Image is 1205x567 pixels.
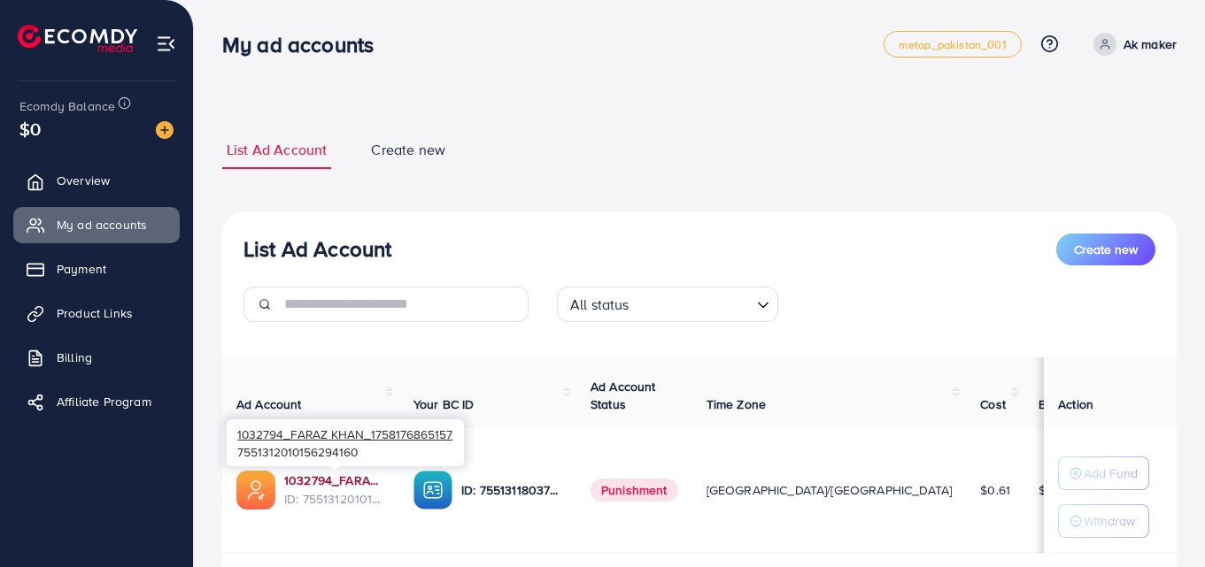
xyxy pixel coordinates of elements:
[236,395,302,413] span: Ad Account
[13,163,180,198] a: Overview
[884,31,1022,57] a: metap_pakistan_001
[19,116,41,142] span: $0
[707,395,766,413] span: Time Zone
[284,471,385,489] a: 1032794_FARAZ KHAN_1758176865157
[57,216,147,234] span: My ad accounts
[980,481,1010,499] span: $0.61
[591,378,656,413] span: Ad Account Status
[18,25,137,52] img: logo
[227,419,464,466] div: 7551312010156294160
[13,384,180,419] a: Affiliate Program
[1058,504,1149,538] button: Withdraw
[57,393,151,410] span: Affiliate Program
[371,140,445,160] span: Create new
[156,34,176,54] img: menu
[57,260,106,278] span: Payment
[591,479,678,502] span: Punishment
[1084,510,1135,532] p: Withdraw
[1056,234,1155,265] button: Create new
[413,471,452,510] img: ic-ba-acc.ded83a64.svg
[237,425,452,442] span: 1032794_FARAZ KHAN_1758176865157
[1124,34,1177,55] p: Ak maker
[461,479,562,501] p: ID: 7551311803705901057
[243,236,391,262] h3: List Ad Account
[707,481,953,499] span: [GEOGRAPHIC_DATA]/[GEOGRAPHIC_DATA]
[13,207,180,242] a: My ad accounts
[1058,456,1149,490] button: Add Fund
[13,340,180,375] a: Billing
[57,304,133,322] span: Product Links
[13,295,180,331] a: Product Links
[413,395,475,413] span: Your BC ID
[57,172,110,189] span: Overview
[899,39,1007,50] span: metap_pakistan_001
[19,97,115,115] span: Ecomdy Balance
[1130,487,1192,554] iframe: Chat
[222,32,388,57] h3: My ad accounts
[13,251,180,287] a: Payment
[1058,395,1093,413] span: Action
[1086,33,1177,56] a: Ak maker
[1084,463,1138,484] p: Add Fund
[284,490,385,508] span: ID: 7551312010156294160
[227,140,327,160] span: List Ad Account
[236,471,275,510] img: ic-ads-acc.e4c84228.svg
[1074,241,1138,258] span: Create new
[557,287,778,322] div: Search for option
[156,121,174,139] img: image
[567,292,633,318] span: All status
[57,349,92,366] span: Billing
[635,288,750,318] input: Search for option
[980,395,1006,413] span: Cost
